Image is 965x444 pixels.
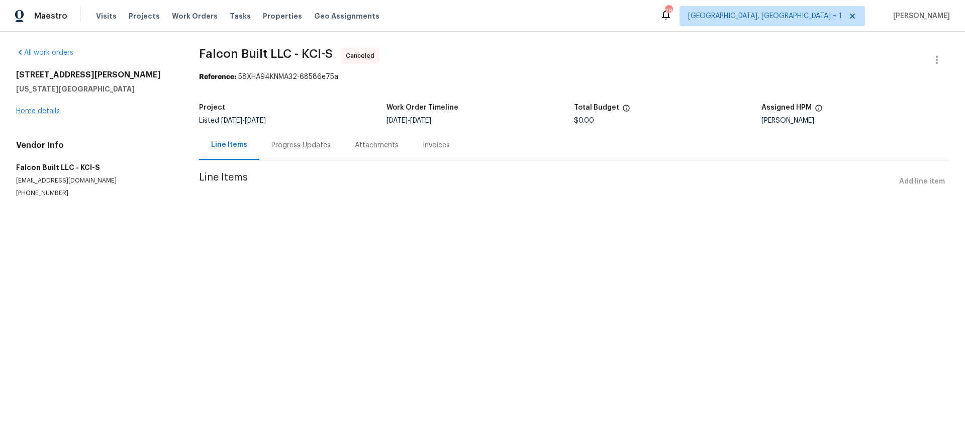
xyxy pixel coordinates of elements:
span: Listed [199,117,266,124]
h5: Assigned HPM [761,104,812,111]
div: 28 [665,6,672,16]
div: Attachments [355,140,399,150]
span: Canceled [346,51,378,61]
span: [DATE] [221,117,242,124]
span: Properties [263,11,302,21]
div: Progress Updates [271,140,331,150]
h5: Falcon Built LLC - KCI-S [16,162,175,172]
b: Reference: [199,73,236,80]
span: [DATE] [245,117,266,124]
div: [PERSON_NAME] [761,117,949,124]
span: $0.00 [574,117,594,124]
div: Line Items [211,140,247,150]
span: [DATE] [410,117,431,124]
div: Invoices [423,140,450,150]
h2: [STREET_ADDRESS][PERSON_NAME] [16,70,175,80]
span: Tasks [230,13,251,20]
h5: [US_STATE][GEOGRAPHIC_DATA] [16,84,175,94]
span: Visits [96,11,117,21]
span: [GEOGRAPHIC_DATA], [GEOGRAPHIC_DATA] + 1 [688,11,842,21]
span: Projects [129,11,160,21]
a: Home details [16,108,60,115]
span: Line Items [199,172,895,191]
span: - [387,117,431,124]
div: 58XHA94KNMA32-68586e75a [199,72,949,82]
span: Falcon Built LLC - KCI-S [199,48,333,60]
span: [DATE] [387,117,408,124]
span: - [221,117,266,124]
p: [PHONE_NUMBER] [16,189,175,198]
span: Maestro [34,11,67,21]
h5: Total Budget [574,104,619,111]
h4: Vendor Info [16,140,175,150]
p: [EMAIL_ADDRESS][DOMAIN_NAME] [16,176,175,185]
span: [PERSON_NAME] [889,11,950,21]
span: The total cost of line items that have been proposed by Opendoor. This sum includes line items th... [622,104,630,117]
span: The hpm assigned to this work order. [815,104,823,117]
span: Geo Assignments [314,11,379,21]
a: All work orders [16,49,73,56]
span: Work Orders [172,11,218,21]
h5: Project [199,104,225,111]
h5: Work Order Timeline [387,104,458,111]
